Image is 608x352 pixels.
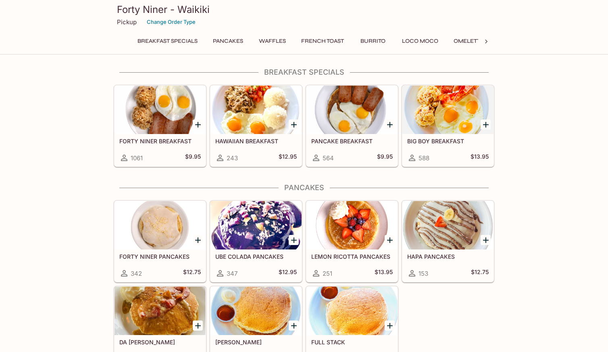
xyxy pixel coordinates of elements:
h4: Pancakes [114,183,494,192]
h3: Forty Niner - Waikiki [117,3,491,16]
button: Add FULL STACK [385,321,395,331]
p: Pickup [117,18,137,26]
a: UBE COLADA PANCAKES347$12.95 [210,201,302,282]
a: FORTY NINER BREAKFAST1061$9.95 [114,85,206,167]
h5: $12.75 [471,268,489,278]
button: Add HAWAIIAN BREAKFAST [289,119,299,130]
button: Loco Moco [398,36,443,47]
button: Add LEMON RICOTTA PANCAKES [385,235,395,245]
h5: DA [PERSON_NAME] [119,339,201,346]
span: 243 [227,154,238,162]
div: FORTY NINER BREAKFAST [115,86,206,134]
h5: FULL STACK [311,339,393,346]
h4: Breakfast Specials [114,68,494,77]
h5: $9.95 [377,153,393,163]
div: FULL STACK [306,287,398,335]
h5: FORTY NINER PANCAKES [119,253,201,260]
div: UBE COLADA PANCAKES [210,201,302,249]
button: Add UBE COLADA PANCAKES [289,235,299,245]
a: LEMON RICOTTA PANCAKES251$13.95 [306,201,398,282]
button: French Toast [297,36,348,47]
button: Add FORTY NINER BREAKFAST [193,119,203,130]
h5: FORTY NINER BREAKFAST [119,138,201,145]
button: Pancakes [208,36,248,47]
h5: UBE COLADA PANCAKES [215,253,297,260]
span: 342 [131,270,142,277]
button: Add PANCAKE BREAKFAST [385,119,395,130]
button: Add BIG BOY BREAKFAST [481,119,491,130]
div: FORTY NINER PANCAKES [115,201,206,249]
button: Add HAPA PANCAKES [481,235,491,245]
h5: $12.95 [279,153,297,163]
h5: BIG BOY BREAKFAST [407,138,489,145]
span: 251 [323,270,332,277]
a: FORTY NINER PANCAKES342$12.75 [114,201,206,282]
h5: LEMON RICOTTA PANCAKES [311,253,393,260]
a: HAWAIIAN BREAKFAST243$12.95 [210,85,302,167]
h5: HAWAIIAN BREAKFAST [215,138,297,145]
h5: $12.75 [183,268,201,278]
h5: PANCAKE BREAKFAST [311,138,393,145]
span: 588 [419,154,429,162]
button: Add FORTY NINER PANCAKES [193,235,203,245]
span: 153 [419,270,428,277]
button: Waffles [254,36,290,47]
div: HAWAIIAN BREAKFAST [210,86,302,134]
span: 347 [227,270,237,277]
h5: [PERSON_NAME] [215,339,297,346]
h5: $12.95 [279,268,297,278]
div: SHORT STACK [210,287,302,335]
div: HAPA PANCAKES [402,201,493,249]
div: DA ELVIS PANCAKES [115,287,206,335]
button: Change Order Type [143,16,199,28]
h5: HAPA PANCAKES [407,253,489,260]
div: PANCAKE BREAKFAST [306,86,398,134]
button: Add DA ELVIS PANCAKES [193,321,203,331]
button: Omelettes [449,36,491,47]
button: Burrito [355,36,391,47]
a: HAPA PANCAKES153$12.75 [402,201,494,282]
a: PANCAKE BREAKFAST564$9.95 [306,85,398,167]
button: Breakfast Specials [133,36,202,47]
div: BIG BOY BREAKFAST [402,86,493,134]
h5: $9.95 [185,153,201,163]
button: Add SHORT STACK [289,321,299,331]
div: LEMON RICOTTA PANCAKES [306,201,398,249]
h5: $13.95 [471,153,489,163]
span: 564 [323,154,334,162]
h5: $13.95 [375,268,393,278]
span: 1061 [131,154,143,162]
a: BIG BOY BREAKFAST588$13.95 [402,85,494,167]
